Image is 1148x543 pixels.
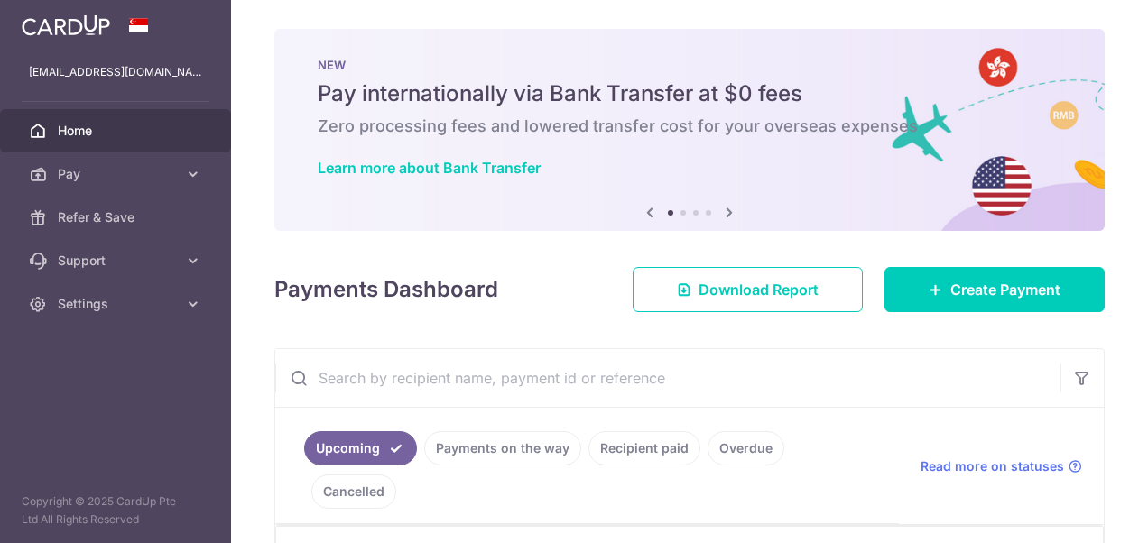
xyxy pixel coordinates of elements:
a: Learn more about Bank Transfer [318,159,541,177]
a: Overdue [708,431,784,465]
a: Cancelled [311,474,396,509]
span: Pay [58,165,177,183]
a: Download Report [633,267,863,312]
p: [EMAIL_ADDRESS][DOMAIN_NAME] [29,63,202,81]
span: Create Payment [950,279,1060,300]
h6: Zero processing fees and lowered transfer cost for your overseas expenses [318,115,1061,137]
span: Settings [58,295,177,313]
a: Recipient paid [588,431,700,465]
a: Create Payment [884,267,1105,312]
img: CardUp [22,14,110,36]
span: Download Report [699,279,819,300]
span: Refer & Save [58,208,177,226]
h4: Payments Dashboard [274,273,498,306]
a: Read more on statuses [921,457,1082,475]
img: Bank transfer banner [274,29,1105,231]
input: Search by recipient name, payment id or reference [275,349,1060,407]
a: Upcoming [304,431,417,465]
span: Support [58,252,177,270]
p: NEW [318,58,1061,72]
span: Home [58,122,177,140]
span: Read more on statuses [921,457,1064,475]
h5: Pay internationally via Bank Transfer at $0 fees [318,79,1061,108]
a: Payments on the way [424,431,581,465]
